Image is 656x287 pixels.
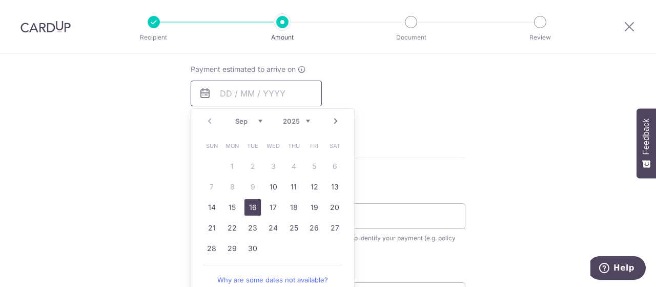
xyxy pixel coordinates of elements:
[326,138,343,154] span: Saturday
[244,240,261,257] a: 30
[326,179,343,195] a: 13
[244,220,261,236] a: 23
[224,199,240,216] a: 15
[373,32,449,43] p: Document
[265,138,281,154] span: Wednesday
[191,64,296,74] span: Payment estimated to arrive on
[285,138,302,154] span: Thursday
[590,256,646,282] iframe: Opens a widget where you can find more information
[224,240,240,257] a: 29
[285,220,302,236] a: 25
[326,199,343,216] a: 20
[637,108,656,178] button: Feedback - Show survey
[244,138,261,154] span: Tuesday
[285,199,302,216] a: 18
[306,179,322,195] a: 12
[502,32,578,43] p: Review
[203,240,220,257] a: 28
[20,21,71,33] img: CardUp
[203,138,220,154] span: Sunday
[642,119,651,155] span: Feedback
[265,179,281,195] a: 10
[306,138,322,154] span: Friday
[265,199,281,216] a: 17
[285,179,302,195] a: 11
[330,115,342,127] a: Next
[116,32,192,43] p: Recipient
[244,32,320,43] p: Amount
[191,81,322,106] input: DD / MM / YYYY
[306,199,322,216] a: 19
[326,220,343,236] a: 27
[265,220,281,236] a: 24
[224,220,240,236] a: 22
[203,199,220,216] a: 14
[203,220,220,236] a: 21
[244,199,261,216] a: 16
[306,220,322,236] a: 26
[224,138,240,154] span: Monday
